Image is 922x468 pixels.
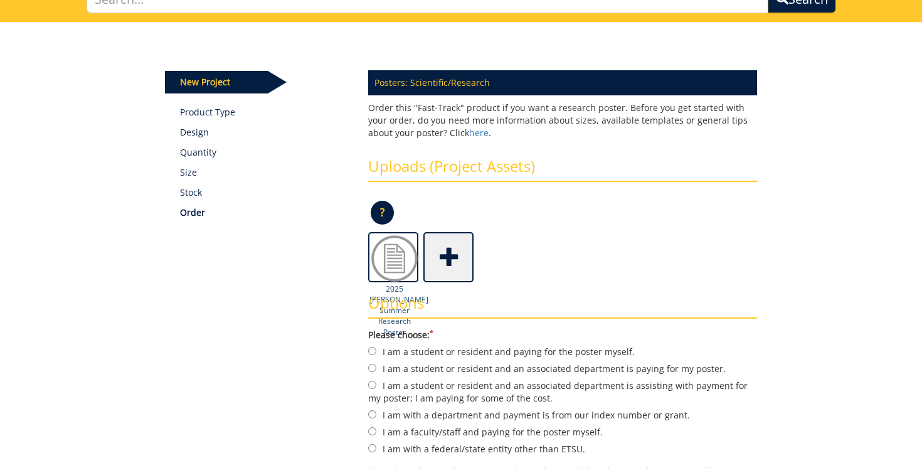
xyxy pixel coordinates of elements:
[369,233,420,284] img: Doc2.png
[368,329,757,341] label: Please choose:
[368,158,757,182] h3: Uploads (Project Assets)
[368,444,376,452] input: I am with a federal/state entity other than ETSU.
[368,427,376,435] input: I am a faculty/staff and paying for the poster myself.
[180,206,350,219] p: Order
[368,70,757,95] p: Posters: Scientific/Research
[368,364,376,372] input: I am a student or resident and an associated department is paying for my poster.
[368,295,757,319] h3: Options
[165,71,268,93] p: New Project
[180,106,350,119] a: Product Type
[180,166,350,179] p: Size
[180,146,350,159] p: Quantity
[368,378,757,405] label: I am a student or resident and an associated department is assisting with payment for my poster; ...
[368,425,757,439] label: I am a faculty/staff and paying for the poster myself.
[368,442,757,455] label: I am with a federal/state entity other than ETSU.
[368,408,757,422] label: I am with a department and payment is from our index number or grant.
[368,102,757,139] p: Order this "Fast-Track" product if you want a research poster. Before you get started with your o...
[368,410,376,418] input: I am with a department and payment is from our index number or grant.
[368,361,757,375] label: I am a student or resident and an associated department is paying for my poster.
[180,186,350,199] p: Stock
[368,347,376,355] input: I am a student or resident and paying for the poster myself.
[368,381,376,389] input: I am a student or resident and an associated department is assisting with payment for my poster; ...
[371,201,394,225] p: ?
[469,127,489,139] a: here
[180,126,350,139] p: Design
[368,344,757,358] label: I am a student or resident and paying for the poster myself.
